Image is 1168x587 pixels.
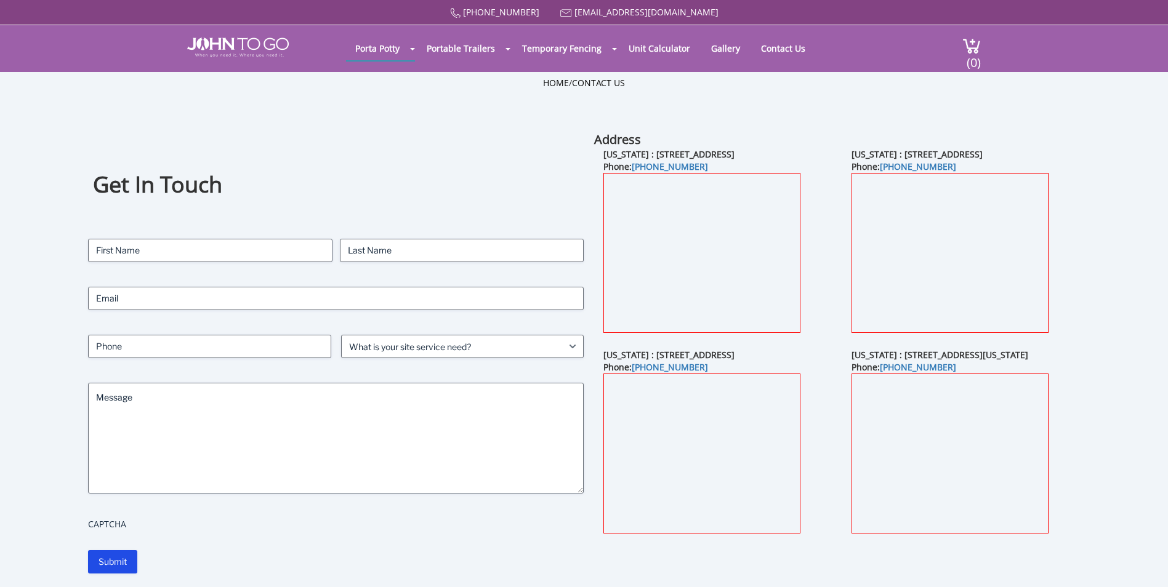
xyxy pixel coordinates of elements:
[88,518,584,530] label: CAPTCHA
[88,239,332,262] input: First Name
[574,6,719,18] a: [EMAIL_ADDRESS][DOMAIN_NAME]
[93,170,579,200] h1: Get In Touch
[88,287,584,310] input: Email
[966,44,981,71] span: (0)
[417,36,504,60] a: Portable Trailers
[543,77,625,89] ul: /
[543,77,569,89] a: Home
[852,148,983,160] b: [US_STATE] : [STREET_ADDRESS]
[603,361,708,373] b: Phone:
[463,6,539,18] a: [PHONE_NUMBER]
[962,38,981,54] img: cart a
[852,349,1028,361] b: [US_STATE] : [STREET_ADDRESS][US_STATE]
[340,239,584,262] input: Last Name
[880,161,956,172] a: [PHONE_NUMBER]
[619,36,699,60] a: Unit Calculator
[513,36,611,60] a: Temporary Fencing
[752,36,815,60] a: Contact Us
[632,361,708,373] a: [PHONE_NUMBER]
[88,550,137,573] input: Submit
[560,9,572,17] img: Mail
[88,335,331,358] input: Phone
[572,77,625,89] a: Contact Us
[852,161,956,172] b: Phone:
[187,38,289,57] img: JOHN to go
[852,361,956,373] b: Phone:
[603,148,735,160] b: [US_STATE] : [STREET_ADDRESS]
[346,36,409,60] a: Porta Potty
[632,161,708,172] a: [PHONE_NUMBER]
[450,8,461,18] img: Call
[880,361,956,373] a: [PHONE_NUMBER]
[603,349,735,361] b: [US_STATE] : [STREET_ADDRESS]
[702,36,749,60] a: Gallery
[603,161,708,172] b: Phone:
[594,131,641,148] b: Address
